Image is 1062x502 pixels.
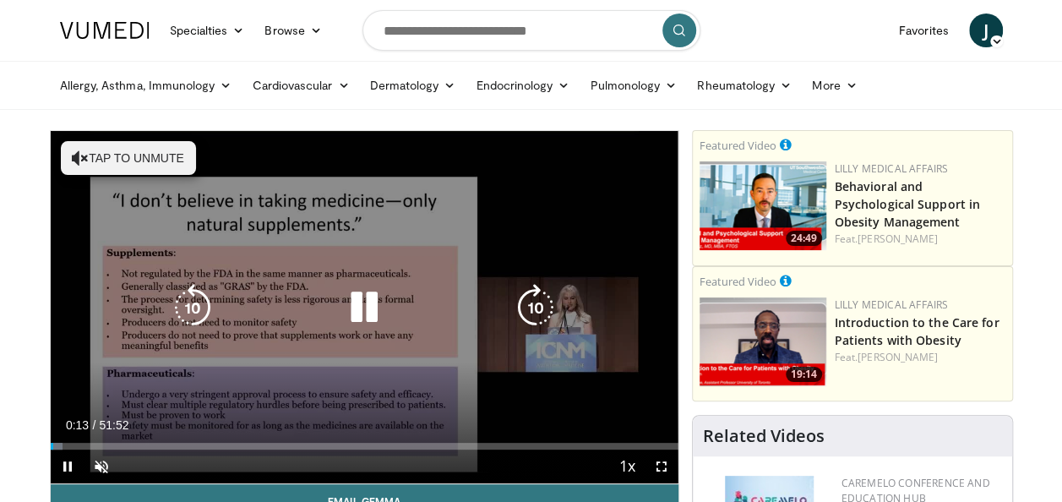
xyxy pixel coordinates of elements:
[360,68,466,102] a: Dermatology
[700,297,826,386] a: 19:14
[802,68,867,102] a: More
[362,10,700,51] input: Search topics, interventions
[687,68,802,102] a: Rheumatology
[50,68,242,102] a: Allergy, Asthma, Immunology
[835,350,1005,365] div: Feat.
[99,418,128,432] span: 51:52
[786,367,822,382] span: 19:14
[51,450,84,483] button: Pause
[645,450,678,483] button: Fullscreen
[84,450,118,483] button: Unmute
[242,68,359,102] a: Cardiovascular
[160,14,255,47] a: Specialties
[51,131,678,484] video-js: Video Player
[835,161,949,176] a: Lilly Medical Affairs
[889,14,959,47] a: Favorites
[786,231,822,246] span: 24:49
[835,232,1005,247] div: Feat.
[700,138,776,153] small: Featured Video
[51,443,678,450] div: Progress Bar
[700,274,776,289] small: Featured Video
[969,14,1003,47] a: J
[66,418,89,432] span: 0:13
[700,161,826,250] img: ba3304f6-7838-4e41-9c0f-2e31ebde6754.png.150x105_q85_crop-smart_upscale.png
[580,68,687,102] a: Pulmonology
[611,450,645,483] button: Playback Rate
[858,350,938,364] a: [PERSON_NAME]
[703,426,825,446] h4: Related Videos
[61,141,196,175] button: Tap to unmute
[835,297,949,312] a: Lilly Medical Affairs
[254,14,332,47] a: Browse
[835,178,980,230] a: Behavioral and Psychological Support in Obesity Management
[700,297,826,386] img: acc2e291-ced4-4dd5-b17b-d06994da28f3.png.150x105_q85_crop-smart_upscale.png
[93,418,96,432] span: /
[700,161,826,250] a: 24:49
[858,232,938,246] a: [PERSON_NAME]
[835,314,999,348] a: Introduction to the Care for Patients with Obesity
[466,68,580,102] a: Endocrinology
[60,22,150,39] img: VuMedi Logo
